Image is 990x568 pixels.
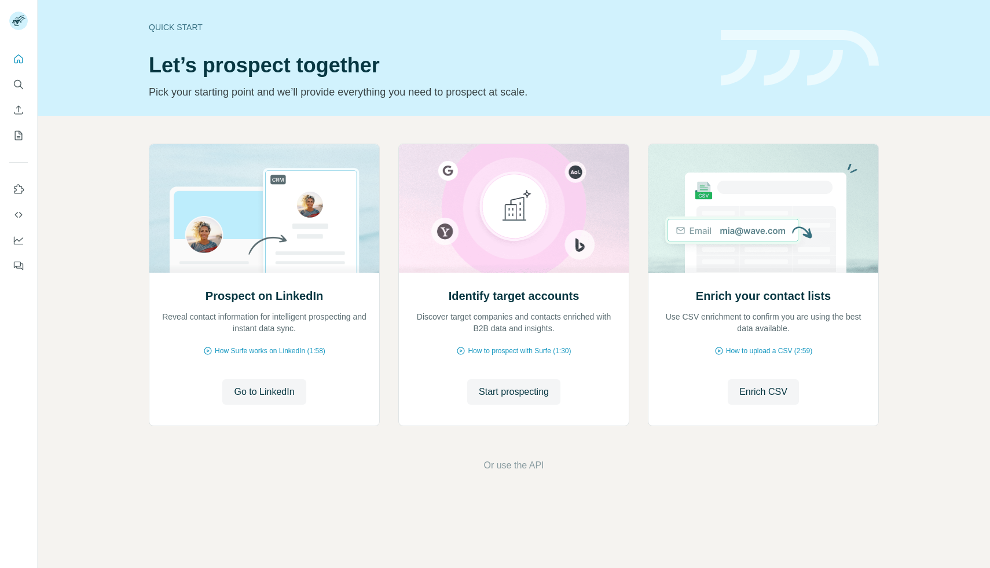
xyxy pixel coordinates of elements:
button: My lists [9,125,28,146]
button: Feedback [9,255,28,276]
img: Enrich your contact lists [648,144,879,273]
img: Identify target accounts [398,144,629,273]
button: Dashboard [9,230,28,251]
span: Start prospecting [479,385,549,399]
p: Pick your starting point and we’ll provide everything you need to prospect at scale. [149,84,707,100]
button: Enrich CSV [9,100,28,120]
p: Use CSV enrichment to confirm you are using the best data available. [660,311,867,334]
span: How to prospect with Surfe (1:30) [468,346,571,356]
button: Go to LinkedIn [222,379,306,405]
h2: Identify target accounts [449,288,580,304]
button: Search [9,74,28,95]
button: Start prospecting [467,379,560,405]
span: How to upload a CSV (2:59) [726,346,812,356]
div: Quick start [149,21,707,33]
img: banner [721,30,879,86]
button: Quick start [9,49,28,69]
button: Or use the API [483,459,544,472]
span: Go to LinkedIn [234,385,294,399]
img: Prospect on LinkedIn [149,144,380,273]
h1: Let’s prospect together [149,54,707,77]
button: Use Surfe API [9,204,28,225]
p: Discover target companies and contacts enriched with B2B data and insights. [410,311,617,334]
h2: Enrich your contact lists [696,288,831,304]
p: Reveal contact information for intelligent prospecting and instant data sync. [161,311,368,334]
button: Use Surfe on LinkedIn [9,179,28,200]
h2: Prospect on LinkedIn [206,288,323,304]
button: Enrich CSV [728,379,799,405]
span: Enrich CSV [739,385,787,399]
span: How Surfe works on LinkedIn (1:58) [215,346,325,356]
